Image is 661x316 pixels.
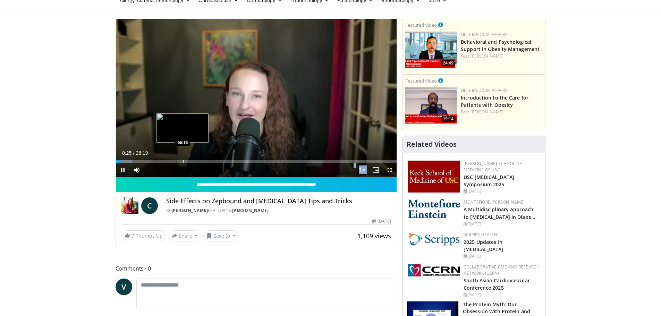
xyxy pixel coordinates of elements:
a: Montefiore [PERSON_NAME] [464,199,525,205]
img: ba3304f6-7838-4e41-9c0f-2e31ebde6754.png.150x105_q85_crop-smart_upscale.png [405,32,457,68]
a: Lilly Medical Affairs [461,87,508,93]
span: 24:49 [441,60,456,66]
img: a04ee3ba-8487-4636-b0fb-5e8d268f3737.png.150x105_q85_autocrop_double_scale_upscale_version-0.2.png [408,264,460,276]
span: 19:14 [441,116,456,122]
span: 0:25 [122,150,132,156]
a: Lilly Medical Affairs [461,32,508,37]
img: c9f2b0b7-b02a-4276-a72a-b0cbb4230bc1.jpg.150x105_q85_autocrop_double_scale_upscale_version-0.2.jpg [408,232,460,246]
div: [DATE] [464,253,540,259]
button: Share [169,230,201,241]
div: Feat. [461,53,542,59]
button: Enable picture-in-picture mode [369,163,383,177]
a: Collaborative CME and Research Network (CCRN) [464,264,540,276]
a: South Asian Cardiovascular Conference 2025 [464,277,530,291]
img: 7b941f1f-d101-407a-8bfa-07bd47db01ba.png.150x105_q85_autocrop_double_scale_upscale_version-0.2.jpg [408,161,460,193]
div: Progress Bar [116,160,397,163]
a: 24:49 [405,32,457,68]
small: Featured Video [405,22,437,28]
a: [PERSON_NAME] [471,53,503,59]
a: [PERSON_NAME] [171,207,208,213]
a: 2025 Updates in [MEDICAL_DATA] [464,239,503,253]
button: Save to [203,230,239,241]
div: [DATE] [464,221,540,227]
div: [DATE] [372,218,391,224]
button: Fullscreen [383,163,397,177]
div: [DATE] [464,188,540,195]
a: 19:14 [405,87,457,124]
span: Comments 0 [116,264,397,273]
a: C [141,197,158,214]
div: By FEATURING [166,207,391,214]
span: 26:19 [136,150,148,156]
button: Mute [130,163,144,177]
a: USC [MEDICAL_DATA] Symposium 2025 [464,174,514,188]
a: [PERSON_NAME] [232,207,269,213]
span: / [133,150,135,156]
a: [PERSON_NAME] School of Medicine of USC [464,161,522,173]
img: image.jpeg [156,113,209,143]
div: Feat. [461,109,542,115]
video-js: Video Player [116,19,397,177]
small: Featured Video [405,78,437,84]
a: [PERSON_NAME] [471,109,503,115]
img: b0142b4c-93a1-4b58-8f91-5265c282693c.png.150x105_q85_autocrop_double_scale_upscale_version-0.2.png [408,199,460,218]
a: Behavioral and Psychological Support in Obesity Management [461,39,540,52]
a: A Multidisciplinary Approach to [MEDICAL_DATA] in Diabe… [464,206,535,220]
span: 1,109 views [357,232,391,240]
h4: Related Videos [407,140,457,148]
button: Playback Rate [355,163,369,177]
img: Dr. Carolynn Francavilla [121,197,138,214]
button: Pause [116,163,130,177]
h4: Side Effects on Zepbound and [MEDICAL_DATA] Tips and Tricks [166,197,391,205]
a: 9 Thumbs Up [121,230,166,241]
img: acc2e291-ced4-4dd5-b17b-d06994da28f3.png.150x105_q85_crop-smart_upscale.png [405,87,457,124]
div: [DATE] [464,292,540,298]
span: 9 [132,232,134,239]
a: Introduction to the Care for Patients with Obesity [461,94,528,108]
a: V [116,279,132,295]
a: Scripps Health [464,232,497,238]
